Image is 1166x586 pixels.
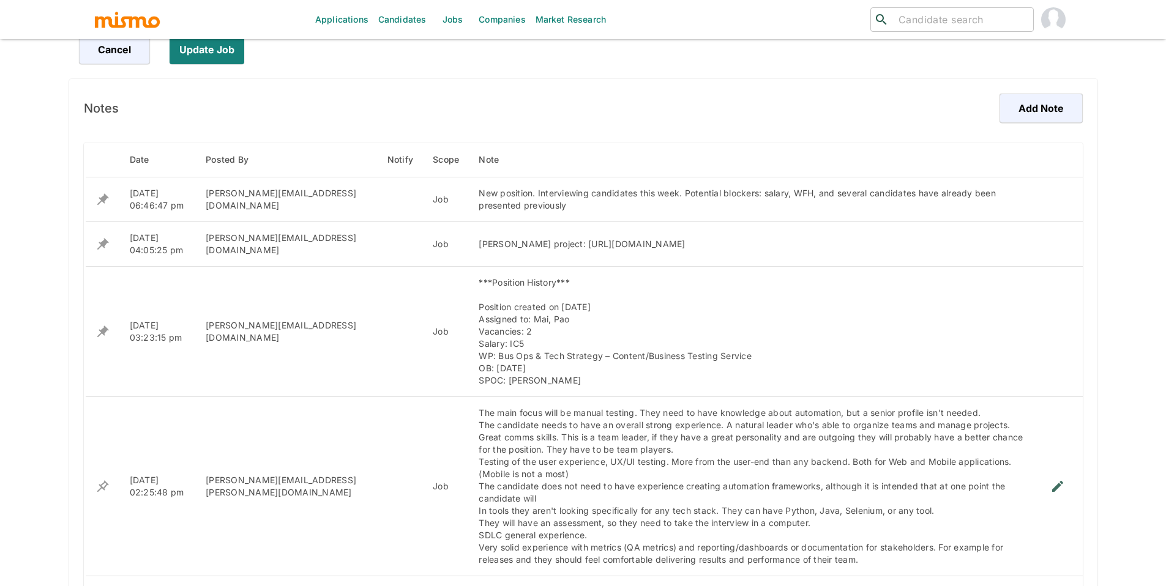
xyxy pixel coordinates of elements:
td: [PERSON_NAME][EMAIL_ADDRESS][DOMAIN_NAME] [196,177,378,222]
td: Job [423,397,469,576]
div: [PERSON_NAME] project: [URL][DOMAIN_NAME] [479,238,1023,250]
h6: Notes [84,98,119,118]
td: [DATE] 03:23:15 pm [120,267,196,397]
button: Update Job [170,35,244,64]
th: Notify [378,143,424,177]
button: Add Note [1000,94,1083,123]
td: Job [423,177,469,222]
td: Job [423,267,469,397]
th: Posted By [196,143,378,177]
td: [PERSON_NAME][EMAIL_ADDRESS][DOMAIN_NAME] [196,222,378,267]
td: Job [423,222,469,267]
img: logo [94,10,161,29]
img: Paola Pacheco [1041,7,1066,32]
td: [PERSON_NAME][EMAIL_ADDRESS][DOMAIN_NAME] [196,267,378,397]
div: The main focus will be manual testing. They need to have knowledge about automation, but a senior... [479,407,1023,566]
input: Candidate search [894,11,1028,28]
th: Date [120,143,196,177]
div: ***Position History*** Position created on [DATE] Assigned to: Mai, Pao Vacancies: 2 Salary: IC5 ... [479,276,1023,387]
th: Note [469,143,1033,177]
button: Cancel [79,35,150,64]
th: Scope [423,143,469,177]
td: [DATE] 04:05:25 pm [120,222,196,267]
td: [DATE] 06:46:47 pm [120,177,196,222]
div: New position. Interviewing candidates this week. Potential blockers: salary, WFH, and several can... [479,187,1023,212]
td: [PERSON_NAME][EMAIL_ADDRESS][PERSON_NAME][DOMAIN_NAME] [196,397,378,576]
td: [DATE] 02:25:48 pm [120,397,196,576]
